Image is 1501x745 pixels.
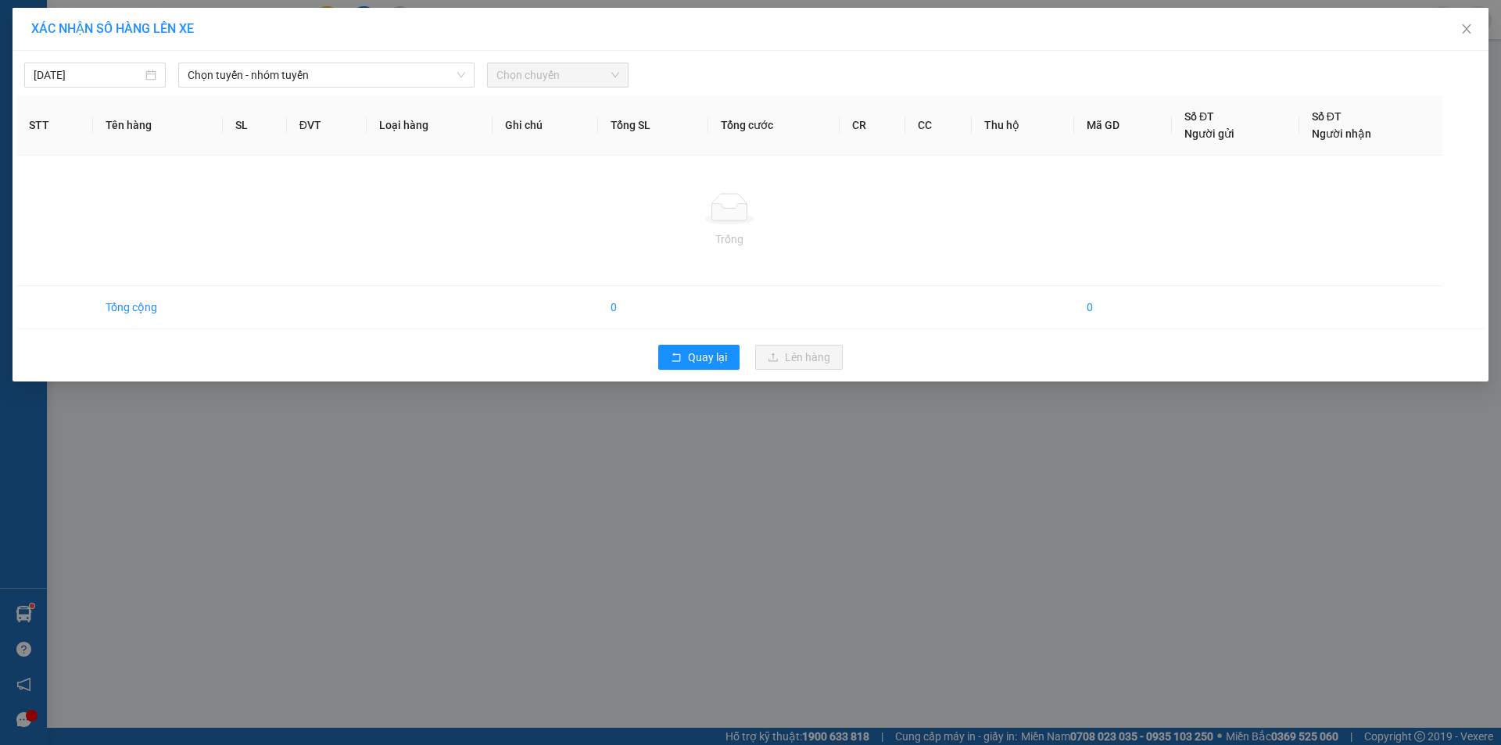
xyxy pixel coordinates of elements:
span: Nhận: [149,13,187,30]
th: Tổng SL [598,95,708,156]
div: Trống [29,231,1430,248]
td: Tổng cộng [93,286,223,329]
th: CR [840,95,906,156]
div: CHỊ [PERSON_NAME] [13,51,138,88]
div: 0983456737 [149,67,308,89]
button: Close [1445,8,1488,52]
td: 0 [598,286,708,329]
span: Số ĐT [1312,110,1342,123]
div: BX [PERSON_NAME] [13,13,138,51]
span: rollback [671,352,682,364]
input: 15/10/2025 [34,66,142,84]
td: 0 [1074,286,1172,329]
button: rollbackQuay lại [658,345,740,370]
th: Ghi chú [493,95,599,156]
div: ANH TOÀN [149,48,308,67]
span: Chọn chuyến [496,63,619,87]
div: [GEOGRAPHIC_DATA] [149,13,308,48]
th: CC [905,95,972,156]
span: Quay lại [688,349,727,366]
th: Mã GD [1074,95,1172,156]
span: CHỢ MỸ HỘI [13,110,129,165]
th: Tổng cước [708,95,840,156]
th: Loại hàng [367,95,493,156]
span: down [457,70,466,80]
th: SL [223,95,286,156]
th: ĐVT [287,95,367,156]
span: Chọn tuyến - nhóm tuyến [188,63,465,87]
span: Người gửi [1184,127,1234,140]
span: Người nhận [1312,127,1371,140]
th: Tên hàng [93,95,223,156]
th: STT [16,95,93,156]
span: close [1460,23,1473,35]
span: Gửi: [13,15,38,31]
th: Thu hộ [972,95,1073,156]
button: uploadLên hàng [755,345,843,370]
div: 0939430363 [13,88,138,110]
span: XÁC NHẬN SỐ HÀNG LÊN XE [31,21,194,36]
span: Số ĐT [1184,110,1214,123]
